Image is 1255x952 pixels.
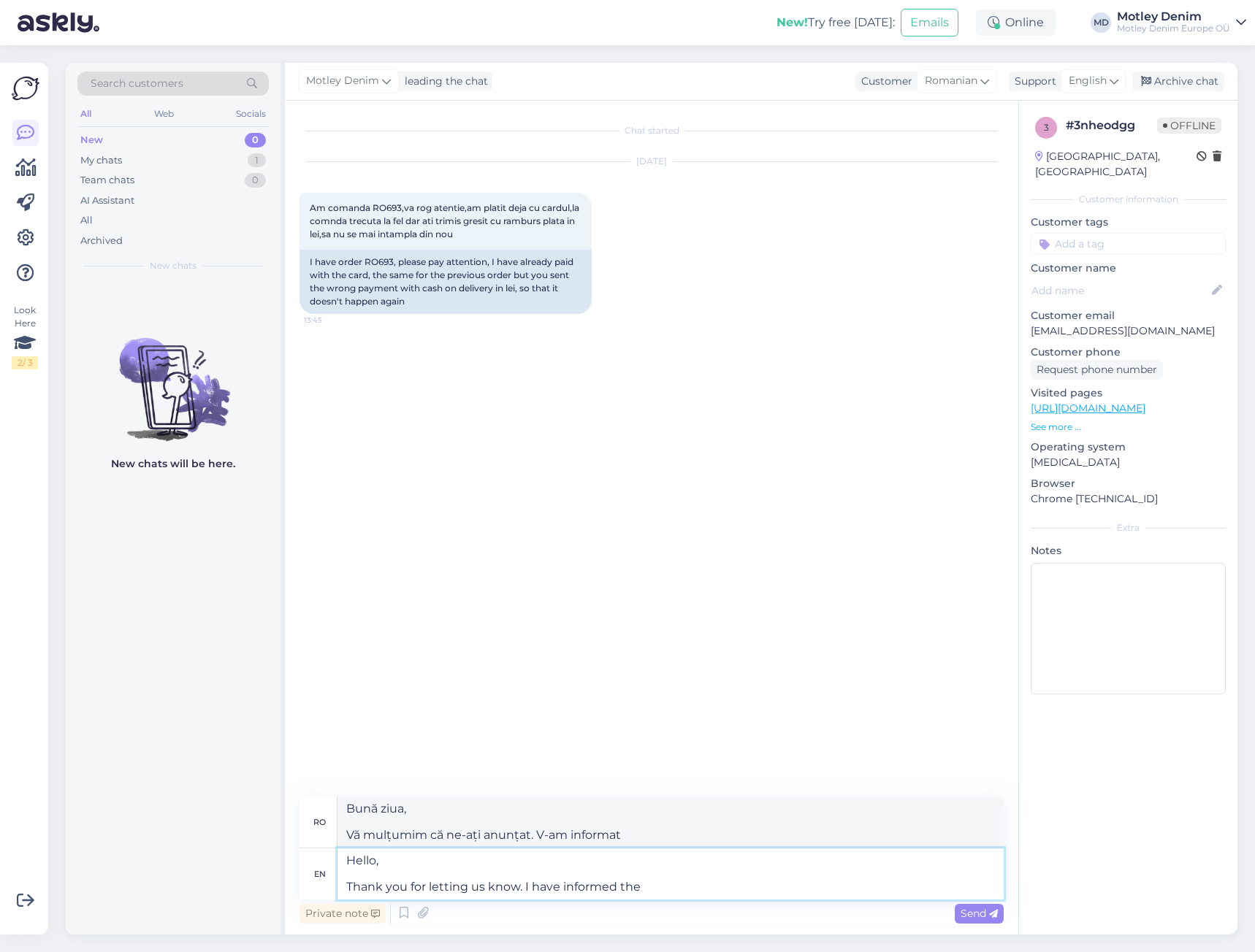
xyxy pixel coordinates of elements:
p: [MEDICAL_DATA] [1031,455,1226,470]
p: Customer tags [1031,215,1226,230]
span: 13:45 [304,315,359,326]
img: No chats [66,312,281,443]
span: Am comanda RO693,va rog atentie,am platit deja cu cardul,la comnda trecuta la fel dar ati trimis ... [310,202,581,239]
div: # 3nheodgg [1066,117,1157,134]
div: Motley Denim [1117,11,1230,23]
div: Private note [300,904,386,924]
div: leading the chat [399,74,488,89]
div: 1 [248,153,266,168]
div: Team chats [80,173,134,188]
div: Look Here [12,304,38,369]
p: Notes [1031,543,1226,558]
p: Customer name [1031,261,1226,276]
div: 0 [245,173,266,188]
p: Browser [1031,476,1226,491]
div: 0 [245,133,266,147]
input: Add a tag [1031,233,1226,255]
div: My chats [80,153,122,168]
div: ro [313,810,326,834]
div: Archive chat [1132,72,1224,91]
input: Add name [1031,283,1209,299]
b: New! [777,15,808,29]
div: Socials [233,104,269,123]
div: AI Assistant [80,193,134,208]
textarea: Hello, Thank you for letting us know. I have informed the [337,848,1004,899]
div: Customer information [1031,193,1226,206]
p: Visited pages [1031,385,1226,401]
span: Motley Denim [306,73,379,89]
div: Online [976,9,1056,36]
span: Romanian [925,73,977,89]
span: Send [961,907,998,920]
textarea: Bună ziua, Vă mulțumim că ne-ați anunțat. V-am informat [337,796,1004,848]
p: Chrome [TECHNICAL_ID] [1031,491,1226,507]
div: Extra [1031,521,1226,534]
div: [DATE] [300,155,1004,168]
span: New chats [150,259,197,272]
div: All [77,104,94,123]
div: Web [151,104,177,123]
button: Emails [901,9,958,37]
div: I have order RO693, please pay attention, I have already paid with the card, the same for the pre... [300,250,592,314]
span: English [1069,73,1107,89]
a: Motley DenimMotley Denim Europe OÜ [1117,11,1246,34]
div: All [80,213,93,228]
p: New chats will be here. [111,456,235,472]
div: Archived [80,234,123,248]
div: New [80,133,103,147]
div: [GEOGRAPHIC_DATA], [GEOGRAPHIC_DATA] [1035,149,1197,180]
span: Offline [1157,118,1221,134]
p: [EMAIL_ADDRESS][DOMAIN_NAME] [1031,323,1226,339]
p: Customer email [1031,308,1226,323]
div: Motley Denim Europe OÜ [1117,23,1230,34]
div: Chat started [300,124,1004,137]
div: en [314,861,326,886]
p: Customer phone [1031,345,1226,360]
div: Try free [DATE]: [777,14,895,31]
img: Askly Logo [12,74,39,102]
div: Support [1009,74,1056,89]
p: See more ... [1031,421,1226,434]
span: Search customers [91,76,183,91]
div: Request phone number [1031,360,1163,380]
div: MD [1091,12,1111,33]
div: 2 / 3 [12,356,38,369]
span: 3 [1044,122,1049,133]
div: Customer [855,74,912,89]
a: [URL][DOMAIN_NAME] [1031,402,1145,415]
p: Operating system [1031,439,1226,455]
